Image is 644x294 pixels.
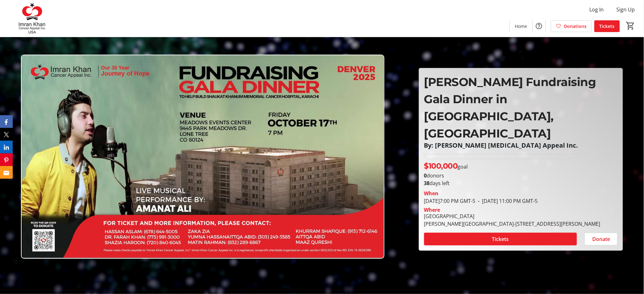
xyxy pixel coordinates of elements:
span: [DATE] 7:00 PM GMT-5 [424,197,476,204]
span: $100,000 [424,161,458,170]
p: days left [424,179,618,187]
span: Donations [564,23,587,30]
div: [GEOGRAPHIC_DATA] [424,212,600,220]
button: Cart [625,20,636,31]
b: 0 [424,172,427,179]
button: Sign Up [612,4,640,15]
span: Donate [592,235,610,243]
button: Donate [585,233,618,245]
span: Tickets [492,235,509,243]
span: Log In [590,6,604,13]
a: Home [510,20,532,32]
a: Tickets [594,20,620,32]
button: Tickets [424,233,577,245]
div: When [424,190,439,197]
div: 0% of fundraising goal reached [424,154,618,159]
button: Log In [585,4,609,15]
span: [DATE] 11:00 PM GMT-5 [476,197,538,204]
span: Home [515,23,527,30]
img: Campaign CTA Media Photo [21,55,384,259]
span: 38 [424,180,430,187]
span: Sign Up [617,6,635,13]
button: Help [533,20,546,32]
p: donors [424,172,618,179]
div: Where [424,207,440,212]
span: [PERSON_NAME] Fundraising Gala Dinner in [GEOGRAPHIC_DATA], [GEOGRAPHIC_DATA] [424,75,596,140]
a: Donations [551,20,592,32]
div: [PERSON_NAME][GEOGRAPHIC_DATA]-[STREET_ADDRESS][PERSON_NAME] [424,220,600,228]
span: Tickets [600,23,615,30]
img: Imran Khan Cancer Appeal Inc.'s Logo [4,3,60,34]
p: goal [424,160,468,172]
p: By: [PERSON_NAME] [MEDICAL_DATA] Appeal Inc. [424,142,618,149]
span: - [476,197,482,204]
